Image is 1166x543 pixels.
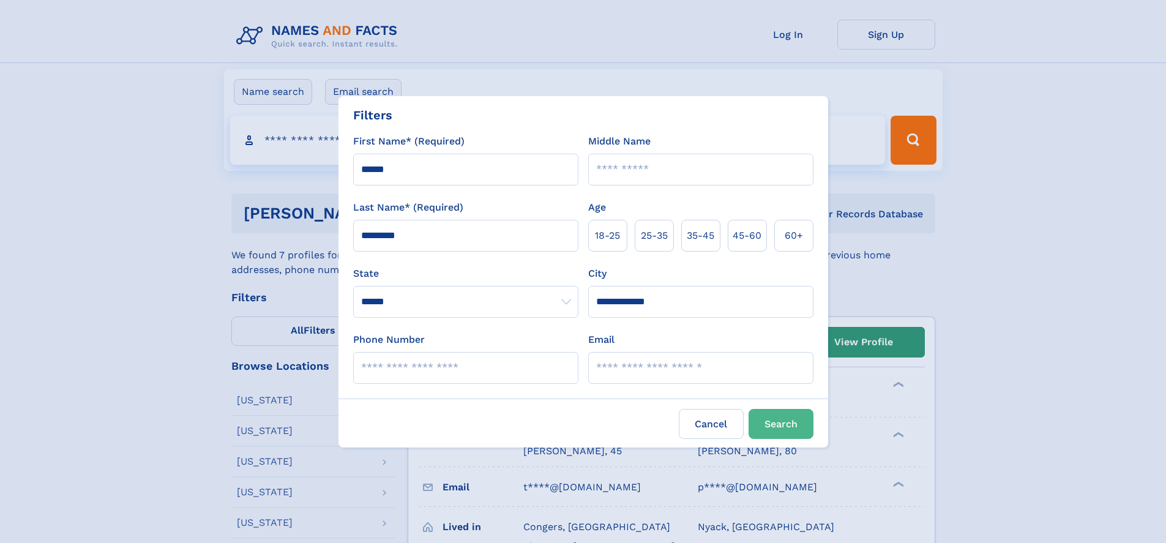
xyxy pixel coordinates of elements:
label: Cancel [679,409,744,439]
span: 60+ [785,228,803,243]
label: First Name* (Required) [353,134,465,149]
span: 35‑45 [687,228,714,243]
label: State [353,266,578,281]
label: Phone Number [353,332,425,347]
label: Middle Name [588,134,651,149]
label: City [588,266,607,281]
label: Email [588,332,615,347]
span: 25‑35 [641,228,668,243]
label: Age [588,200,606,215]
label: Last Name* (Required) [353,200,463,215]
button: Search [749,409,813,439]
span: 18‑25 [595,228,620,243]
span: 45‑60 [733,228,761,243]
div: Filters [353,106,392,124]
